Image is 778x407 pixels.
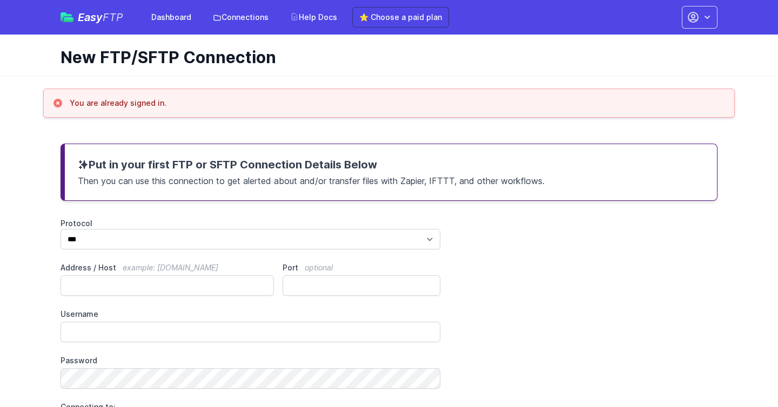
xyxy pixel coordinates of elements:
img: easyftp_logo.png [61,12,73,22]
h3: Put in your first FTP or SFTP Connection Details Below [78,157,704,172]
label: Password [61,355,440,366]
label: Address / Host [61,262,274,273]
span: FTP [103,11,123,24]
label: Username [61,309,440,320]
span: Easy [78,12,123,23]
a: ⭐ Choose a paid plan [352,7,449,28]
h1: New FTP/SFTP Connection [61,48,709,67]
a: Dashboard [145,8,198,27]
p: Then you can use this connection to get alerted about and/or transfer files with Zapier, IFTTT, a... [78,172,704,187]
label: Protocol [61,218,440,229]
span: example: [DOMAIN_NAME] [123,263,218,272]
a: Help Docs [284,8,344,27]
span: optional [305,263,333,272]
h3: You are already signed in. [70,98,166,108]
a: Connections [206,8,275,27]
a: EasyFTP [61,12,123,23]
label: Port [283,262,440,273]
